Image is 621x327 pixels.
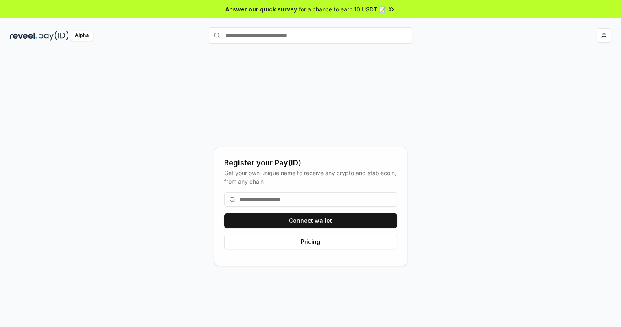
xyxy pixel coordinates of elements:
span: for a chance to earn 10 USDT 📝 [299,5,386,13]
img: reveel_dark [10,31,37,41]
button: Connect wallet [224,213,397,228]
button: Pricing [224,235,397,249]
div: Get your own unique name to receive any crypto and stablecoin, from any chain [224,169,397,186]
div: Register your Pay(ID) [224,157,397,169]
img: pay_id [39,31,69,41]
span: Answer our quick survey [225,5,297,13]
div: Alpha [70,31,93,41]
